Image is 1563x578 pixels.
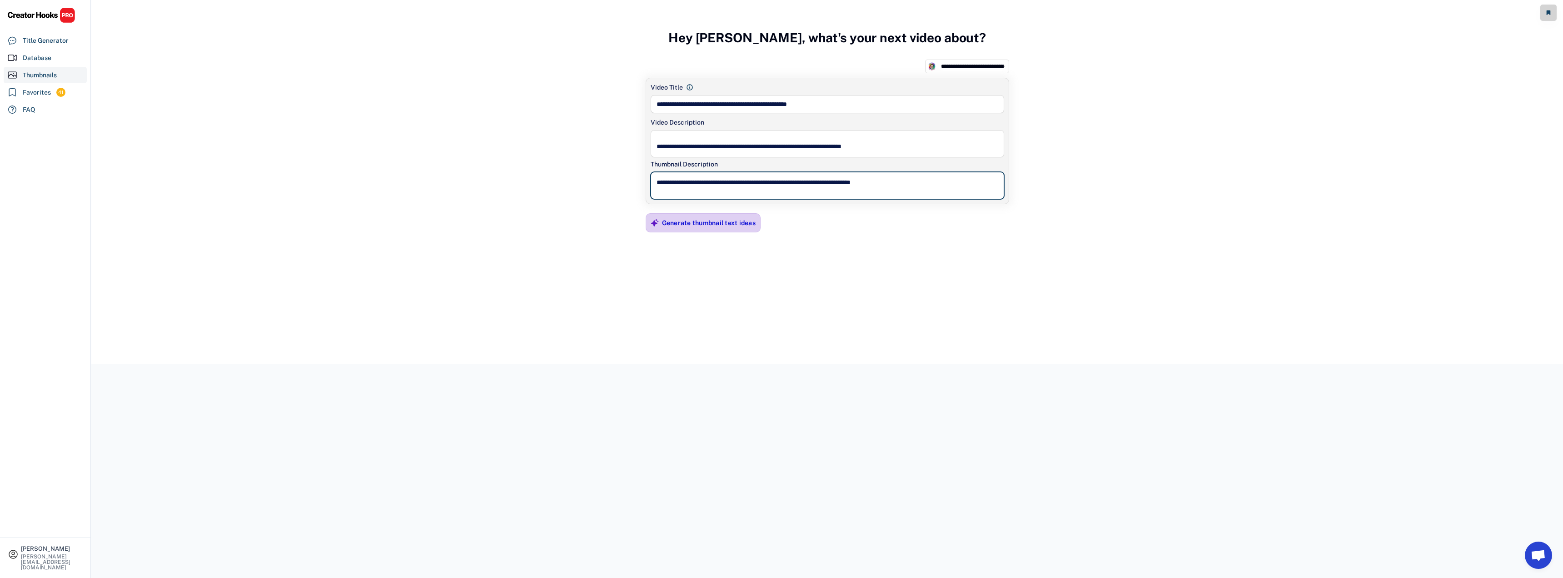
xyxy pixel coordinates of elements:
[23,53,51,63] div: Database
[56,89,65,96] div: 41
[23,88,51,97] div: Favorites
[928,62,936,70] img: channels4_profile.jpg
[651,160,1004,169] div: Thumbnail Description
[23,36,69,45] div: Title Generator
[21,546,83,552] div: [PERSON_NAME]
[1525,542,1552,569] a: Open chat
[651,83,683,92] div: Video Title
[651,118,1004,127] div: Video Description
[23,105,35,115] div: FAQ
[23,70,57,80] div: Thumbnails
[662,219,756,227] div: Generate thumbnail text ideas
[7,7,75,23] img: CHPRO%20Logo.svg
[21,554,83,570] div: [PERSON_NAME][EMAIL_ADDRESS][DOMAIN_NAME]
[668,20,986,55] h3: Hey [PERSON_NAME], what's your next video about?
